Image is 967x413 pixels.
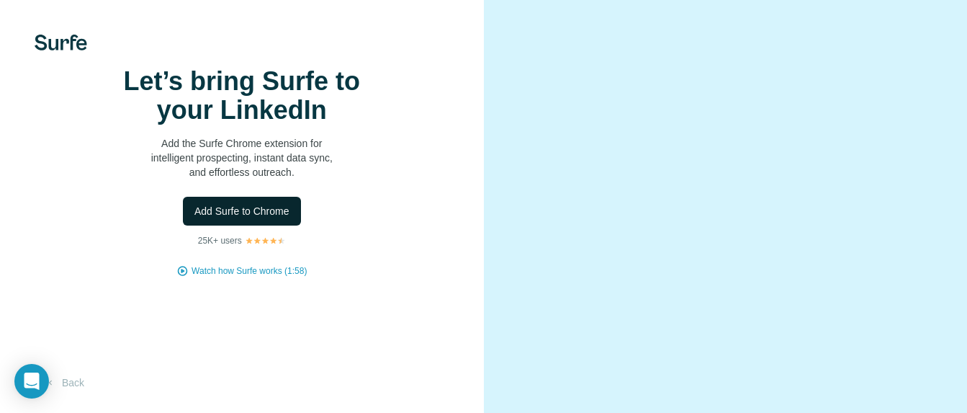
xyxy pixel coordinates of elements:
h1: Let’s bring Surfe to your LinkedIn [98,67,386,125]
span: Add Surfe to Chrome [194,204,289,218]
div: Open Intercom Messenger [14,364,49,399]
button: Back [35,370,94,396]
img: Surfe's logo [35,35,87,50]
img: Rating Stars [245,236,286,245]
p: 25K+ users [198,234,242,247]
button: Add Surfe to Chrome [183,197,301,226]
button: Watch how Surfe works (1:58) [192,265,307,277]
p: Add the Surfe Chrome extension for intelligent prospecting, instant data sync, and effortless out... [98,136,386,179]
